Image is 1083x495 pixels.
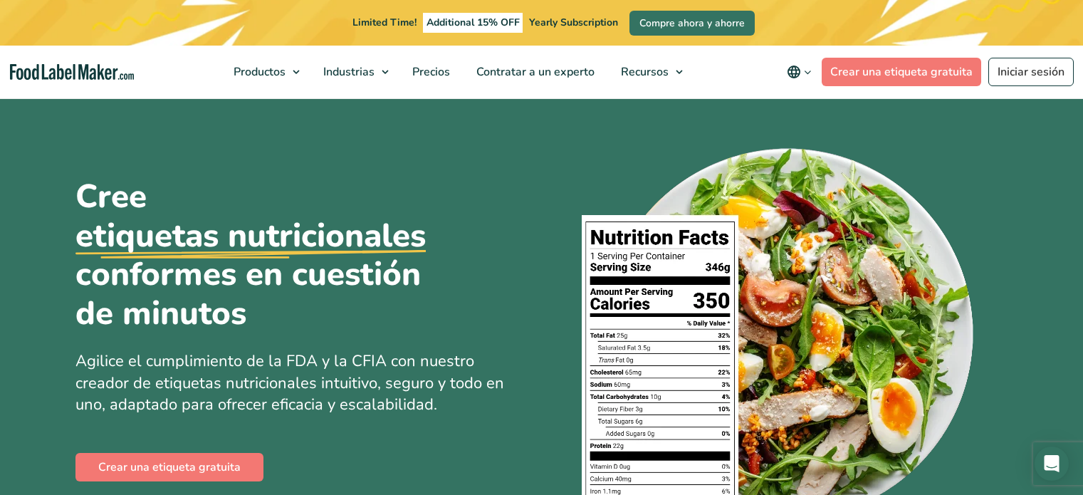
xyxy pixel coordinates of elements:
[75,217,426,256] u: etiquetas nutricionales
[822,58,981,86] a: Crear una etiqueta gratuita
[310,46,396,98] a: Industrias
[988,58,1074,86] a: Iniciar sesión
[472,64,596,80] span: Contratar a un experto
[221,46,307,98] a: Productos
[75,350,504,416] span: Agilice el cumplimiento de la FDA y la CFIA con nuestro creador de etiquetas nutricionales intuit...
[319,64,376,80] span: Industrias
[75,453,263,481] a: Crear una etiqueta gratuita
[529,16,618,29] span: Yearly Subscription
[629,11,755,36] a: Compre ahora y ahorre
[229,64,287,80] span: Productos
[464,46,605,98] a: Contratar a un experto
[75,177,460,333] h1: Cree conformes en cuestión de minutos
[1035,447,1069,481] div: Open Intercom Messenger
[617,64,670,80] span: Recursos
[423,13,523,33] span: Additional 15% OFF
[352,16,417,29] span: Limited Time!
[608,46,690,98] a: Recursos
[408,64,451,80] span: Precios
[399,46,460,98] a: Precios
